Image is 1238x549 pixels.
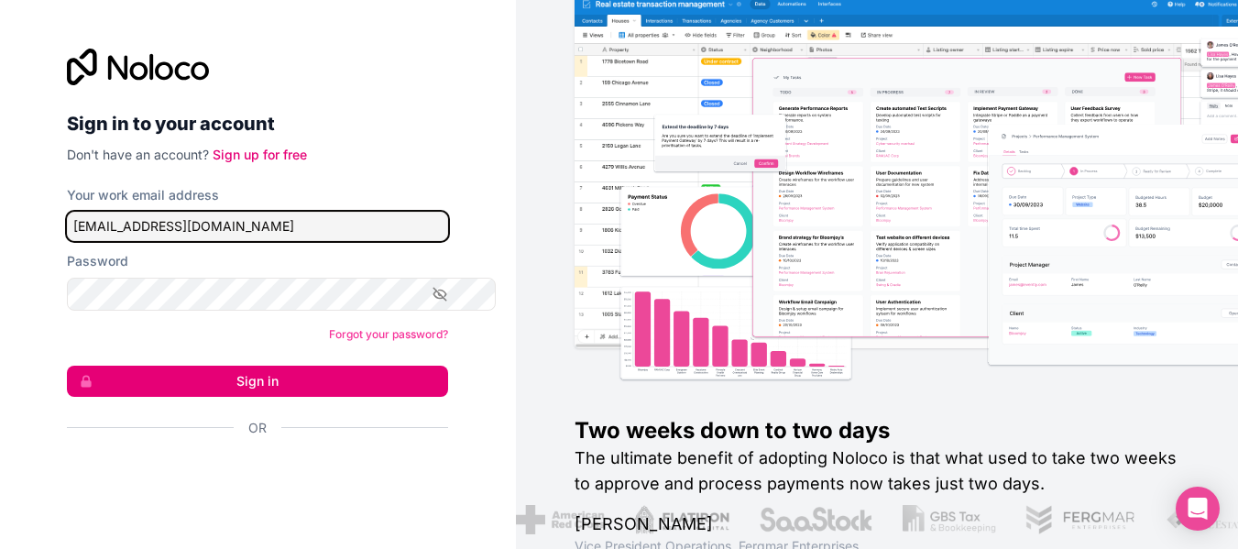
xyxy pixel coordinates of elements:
a: Forgot your password? [329,327,448,341]
span: Don't have an account? [67,147,209,162]
button: Sign in [67,366,448,397]
h2: Sign in to your account [67,107,448,140]
h2: The ultimate benefit of adopting Noloco is that what used to take two weeks to approve and proces... [575,445,1179,497]
h1: Two weeks down to two days [575,416,1179,445]
input: Password [67,278,496,311]
a: Sign up for free [213,147,307,162]
label: Your work email address [67,186,219,204]
h1: [PERSON_NAME] [575,511,1179,537]
iframe: Botón Iniciar sesión con Google [58,457,443,498]
img: /assets/american-red-cross-BAupjrZR.png [483,505,572,534]
label: Password [67,252,128,270]
div: Open Intercom Messenger [1176,487,1220,531]
input: Email address [67,212,448,241]
span: Or [248,419,267,437]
